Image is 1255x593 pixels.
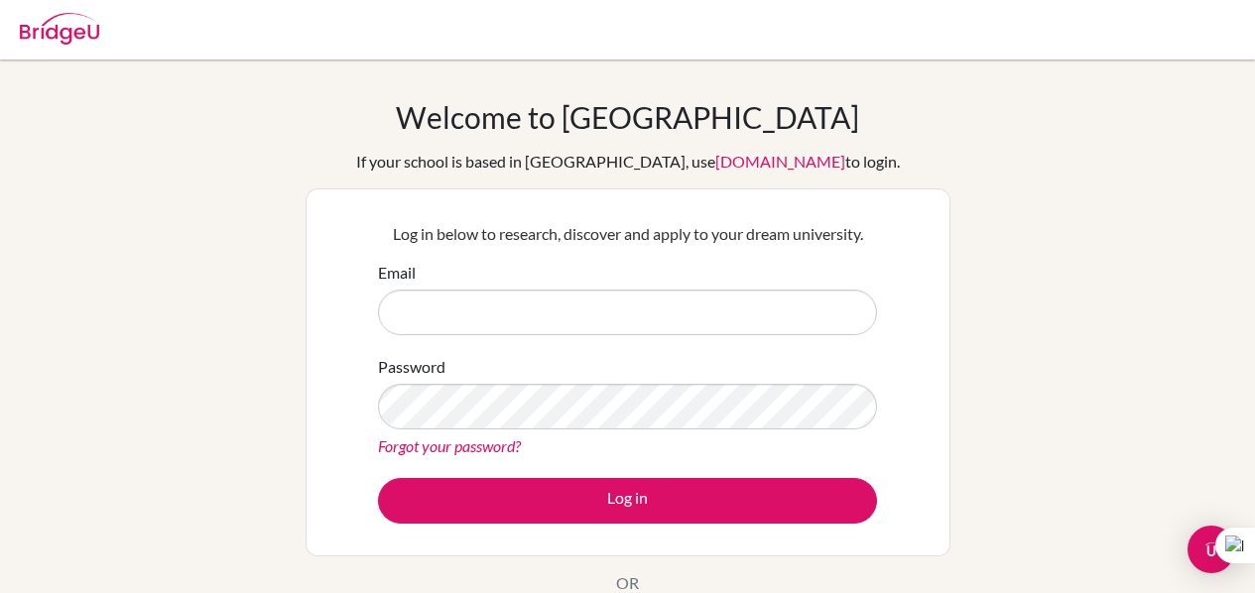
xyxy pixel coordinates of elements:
[1188,526,1235,573] div: Open Intercom Messenger
[378,261,416,285] label: Email
[715,152,845,171] a: [DOMAIN_NAME]
[378,436,521,455] a: Forgot your password?
[20,13,99,45] img: Bridge-U
[378,222,877,246] p: Log in below to research, discover and apply to your dream university.
[378,478,877,524] button: Log in
[356,150,900,174] div: If your school is based in [GEOGRAPHIC_DATA], use to login.
[378,355,445,379] label: Password
[396,99,859,135] h1: Welcome to [GEOGRAPHIC_DATA]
